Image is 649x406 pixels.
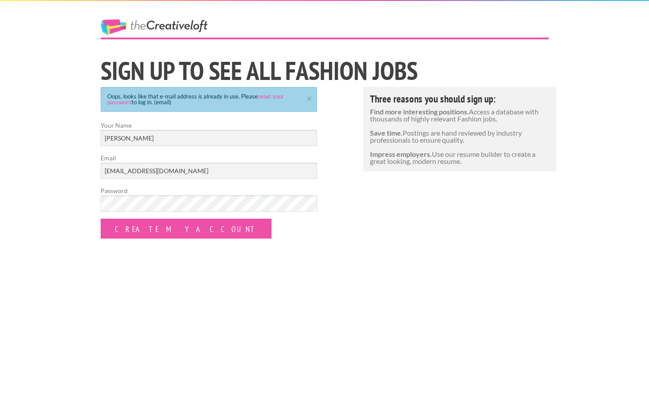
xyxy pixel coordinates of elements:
div: Access a database with thousands of highly relevant Fashion jobs. Postings are hand reviewed by i... [363,87,557,171]
input: Password [101,195,317,212]
h1: Sign Up to See All Fashion jobs [101,58,549,83]
label: Email [101,153,317,179]
strong: Impress employers. [370,150,432,158]
label: Password [101,186,317,212]
input: Your Name [101,130,317,146]
label: Your Name [101,121,317,146]
a: × [304,95,315,100]
input: Email [101,163,317,179]
a: reset your password [107,93,284,106]
h4: Three reasons you should sign up: [370,94,550,104]
input: Create my Account [101,219,272,239]
a: The Creative Loft [101,19,208,35]
strong: Save time. [370,129,403,137]
div: Oops, looks like that e-mail address is already in use. Please to log in. (email) [101,87,317,112]
strong: Find more interesting positions. [370,107,469,116]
